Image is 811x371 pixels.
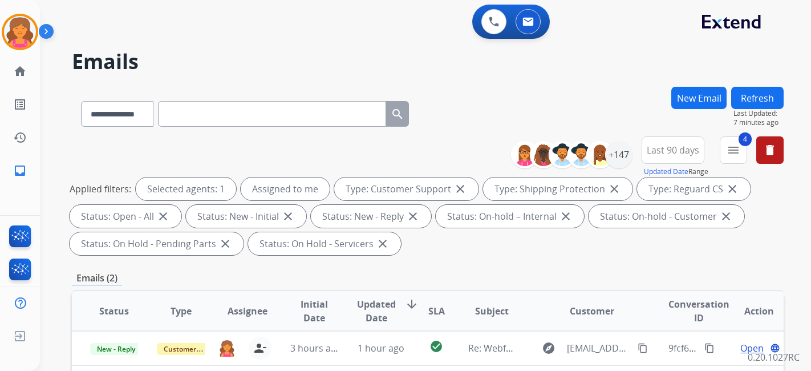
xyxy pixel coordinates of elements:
[391,107,404,121] mat-icon: search
[70,232,244,255] div: Status: On Hold - Pending Parts
[763,143,777,157] mat-icon: delete
[157,343,231,355] span: Customer Support
[739,132,752,146] span: 4
[281,209,295,223] mat-icon: close
[453,182,467,196] mat-icon: close
[13,164,27,178] mat-icon: inbox
[704,343,715,353] mat-icon: content_copy
[647,148,699,152] span: Last 90 days
[70,205,181,228] div: Status: Open - All
[436,205,584,228] div: Status: On-hold – Internal
[241,178,330,200] div: Assigned to me
[644,167,688,176] button: Updated Date
[357,297,396,325] span: Updated Date
[290,297,338,325] span: Initial Date
[334,178,479,200] div: Type: Customer Support
[748,350,800,364] p: 0.20.1027RC
[671,87,727,109] button: New Email
[253,341,267,355] mat-icon: person_remove
[428,304,445,318] span: SLA
[90,343,142,355] span: New - Reply
[719,209,733,223] mat-icon: close
[311,205,431,228] div: Status: New - Reply
[542,341,555,355] mat-icon: explore
[733,118,784,127] span: 7 minutes ago
[405,297,419,311] mat-icon: arrow_downward
[72,50,784,73] h2: Emails
[248,232,401,255] div: Status: On Hold - Servicers
[171,304,192,318] span: Type
[406,209,420,223] mat-icon: close
[228,304,267,318] span: Assignee
[733,109,784,118] span: Last Updated:
[99,304,129,318] span: Status
[72,271,122,285] p: Emails (2)
[376,237,390,251] mat-icon: close
[668,297,729,325] span: Conversation ID
[156,209,170,223] mat-icon: close
[559,209,573,223] mat-icon: close
[219,340,235,357] img: agent-avatar
[218,237,232,251] mat-icon: close
[607,182,621,196] mat-icon: close
[770,343,780,353] mat-icon: language
[483,178,632,200] div: Type: Shipping Protection
[642,136,704,164] button: Last 90 days
[4,16,36,48] img: avatar
[740,341,764,355] span: Open
[13,131,27,144] mat-icon: history
[475,304,509,318] span: Subject
[720,136,747,164] button: 4
[637,178,751,200] div: Type: Reguard CS
[725,182,739,196] mat-icon: close
[186,205,306,228] div: Status: New - Initial
[727,143,740,157] mat-icon: menu
[290,342,342,354] span: 3 hours ago
[13,98,27,111] mat-icon: list_alt
[731,87,784,109] button: Refresh
[429,340,443,353] mat-icon: check_circle
[136,178,236,200] div: Selected agents: 1
[468,342,742,354] span: Re: Webform from [EMAIL_ADDRESS][DOMAIN_NAME] on [DATE]
[13,64,27,78] mat-icon: home
[644,167,708,176] span: Range
[358,342,404,354] span: 1 hour ago
[717,291,784,331] th: Action
[589,205,744,228] div: Status: On-hold - Customer
[605,141,632,168] div: +147
[570,304,614,318] span: Customer
[567,341,631,355] span: [EMAIL_ADDRESS][DOMAIN_NAME]
[638,343,648,353] mat-icon: content_copy
[70,182,131,196] p: Applied filters:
